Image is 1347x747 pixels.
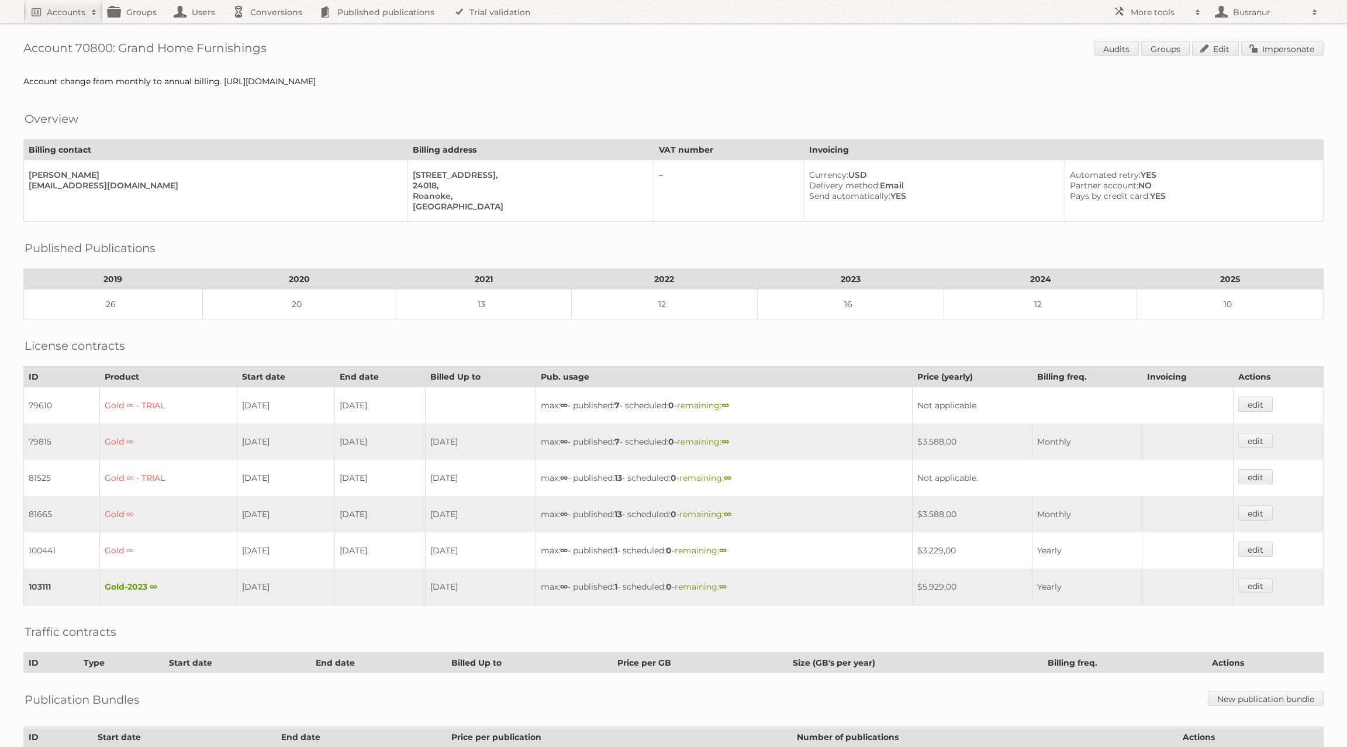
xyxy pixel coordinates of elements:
[100,387,237,424] td: Gold ∞ - TRIAL
[1032,532,1142,569] td: Yearly
[536,532,912,569] td: max: - published: - scheduled: -
[614,400,620,411] strong: 7
[413,191,644,201] div: Roanoke,
[1070,170,1314,180] div: YES
[164,653,310,673] th: Start date
[1070,170,1141,180] span: Automated retry:
[536,387,912,424] td: max: - published: - scheduled: -
[1238,505,1273,521] a: edit
[912,387,1233,424] td: Not applicable.
[29,170,398,180] div: [PERSON_NAME]
[23,41,1324,58] h1: Account 70800: Grand Home Furnishings
[1032,424,1142,460] td: Monthly
[654,160,804,222] td: –
[335,424,425,460] td: [DATE]
[24,269,203,290] th: 2019
[425,424,536,460] td: [DATE]
[719,545,727,556] strong: ∞
[1207,653,1324,673] th: Actions
[100,367,237,387] th: Product
[788,653,1043,673] th: Size (GB's per year)
[237,569,335,605] td: [DATE]
[24,653,79,673] th: ID
[1094,41,1139,56] a: Audits
[407,140,654,160] th: Billing address
[24,532,100,569] td: 100441
[571,269,757,290] th: 2022
[1032,367,1142,387] th: Billing freq.
[944,290,1137,319] td: 12
[1070,191,1314,201] div: YES
[671,473,676,483] strong: 0
[425,460,536,496] td: [DATE]
[24,290,203,319] td: 26
[100,424,237,460] td: Gold ∞
[758,290,944,319] td: 16
[1137,269,1324,290] th: 2025
[396,269,571,290] th: 2021
[719,581,727,592] strong: ∞
[560,436,568,447] strong: ∞
[24,424,100,460] td: 79815
[809,191,890,201] span: Send automatically:
[1238,578,1273,593] a: edit
[1131,6,1189,18] h2: More tools
[675,581,727,592] span: remaining:
[912,424,1032,460] td: $3.588,00
[1043,653,1207,673] th: Billing freq.
[24,460,100,496] td: 81525
[24,140,408,160] th: Billing contact
[571,290,757,319] td: 12
[425,496,536,532] td: [DATE]
[237,387,335,424] td: [DATE]
[614,473,622,483] strong: 13
[679,473,731,483] span: remaining:
[335,532,425,569] td: [DATE]
[536,496,912,532] td: max: - published: - scheduled: -
[23,76,1324,87] div: Account change from monthly to annual billing. [URL][DOMAIN_NAME]
[536,424,912,460] td: max: - published: - scheduled: -
[1070,191,1150,201] span: Pays by credit card:
[335,460,425,496] td: [DATE]
[721,400,729,411] strong: ∞
[758,269,944,290] th: 2023
[1238,469,1273,484] a: edit
[668,436,674,447] strong: 0
[100,460,237,496] td: Gold ∞ - TRIAL
[1137,290,1324,319] td: 10
[202,269,396,290] th: 2020
[912,532,1032,569] td: $3.229,00
[24,367,100,387] th: ID
[78,653,164,673] th: Type
[666,581,672,592] strong: 0
[1032,569,1142,605] td: Yearly
[536,367,912,387] th: Pub. usage
[677,436,729,447] span: remaining:
[1070,180,1138,191] span: Partner account:
[809,180,880,191] span: Delivery method:
[1238,542,1273,557] a: edit
[612,653,788,673] th: Price per GB
[809,191,1055,201] div: YES
[425,532,536,569] td: [DATE]
[237,460,335,496] td: [DATE]
[29,180,398,191] div: [EMAIL_ADDRESS][DOMAIN_NAME]
[1142,367,1233,387] th: Invoicing
[677,400,729,411] span: remaining:
[912,367,1032,387] th: Price (yearly)
[809,170,1055,180] div: USD
[25,337,125,354] h2: License contracts
[310,653,446,673] th: End date
[809,170,848,180] span: Currency:
[809,180,1055,191] div: Email
[25,110,78,128] h2: Overview
[724,509,731,519] strong: ∞
[671,509,676,519] strong: 0
[679,509,731,519] span: remaining:
[335,367,425,387] th: End date
[1192,41,1239,56] a: Edit
[100,569,237,605] td: Gold-2023 ∞
[536,569,912,605] td: max: - published: - scheduled: -
[413,201,644,212] div: [GEOGRAPHIC_DATA]
[1233,367,1323,387] th: Actions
